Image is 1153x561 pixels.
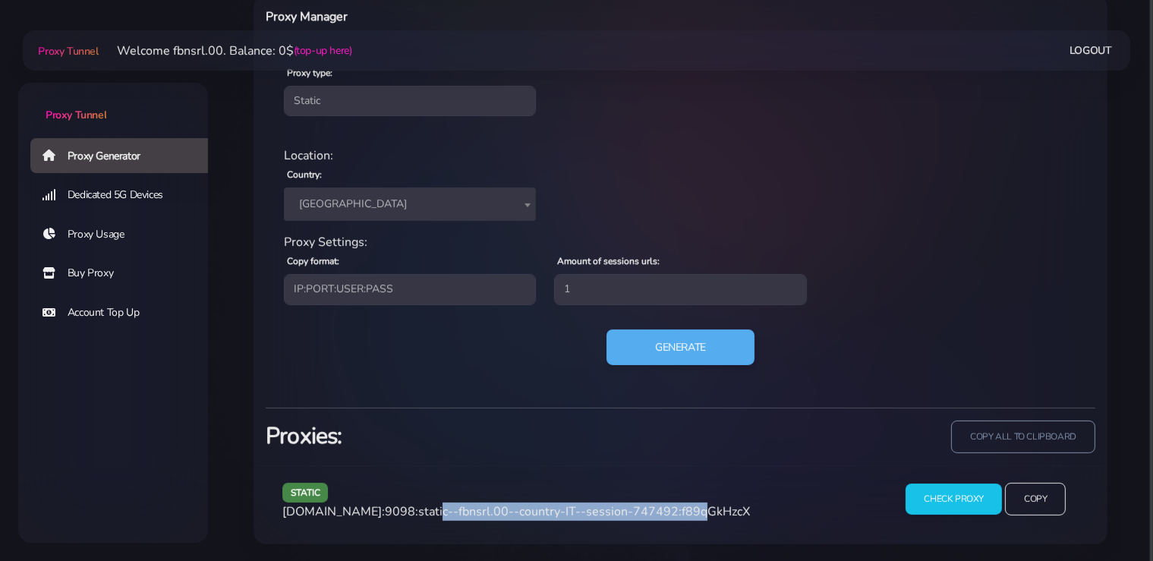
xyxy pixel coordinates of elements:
[275,147,1086,165] div: Location:
[284,188,536,221] span: Italy
[287,66,332,80] label: Proxy type:
[282,503,750,520] span: [DOMAIN_NAME]:9098:static--fbnsrl.00--country-IT--session-747492:f89qGkHzcX
[30,217,220,252] a: Proxy Usage
[38,44,98,58] span: Proxy Tunnel
[275,233,1086,251] div: Proxy Settings:
[282,483,329,502] span: static
[30,295,220,330] a: Account Top Up
[266,421,672,452] h3: Proxies:
[1005,483,1066,515] input: Copy
[606,329,754,366] button: Generate
[30,138,220,173] a: Proxy Generator
[293,194,527,215] span: Italy
[906,484,1002,515] input: Check Proxy
[99,42,352,60] li: Welcome fbnsrl.00. Balance: 0$
[46,108,106,122] span: Proxy Tunnel
[294,43,352,58] a: (top-up here)
[1079,487,1134,542] iframe: Webchat Widget
[18,83,208,123] a: Proxy Tunnel
[266,7,742,27] h6: Proxy Manager
[30,178,220,213] a: Dedicated 5G Devices
[287,168,322,181] label: Country:
[30,256,220,291] a: Buy Proxy
[1070,36,1112,65] a: Logout
[287,254,339,268] label: Copy format:
[557,254,660,268] label: Amount of sessions urls:
[35,39,98,63] a: Proxy Tunnel
[951,421,1095,453] input: copy all to clipboard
